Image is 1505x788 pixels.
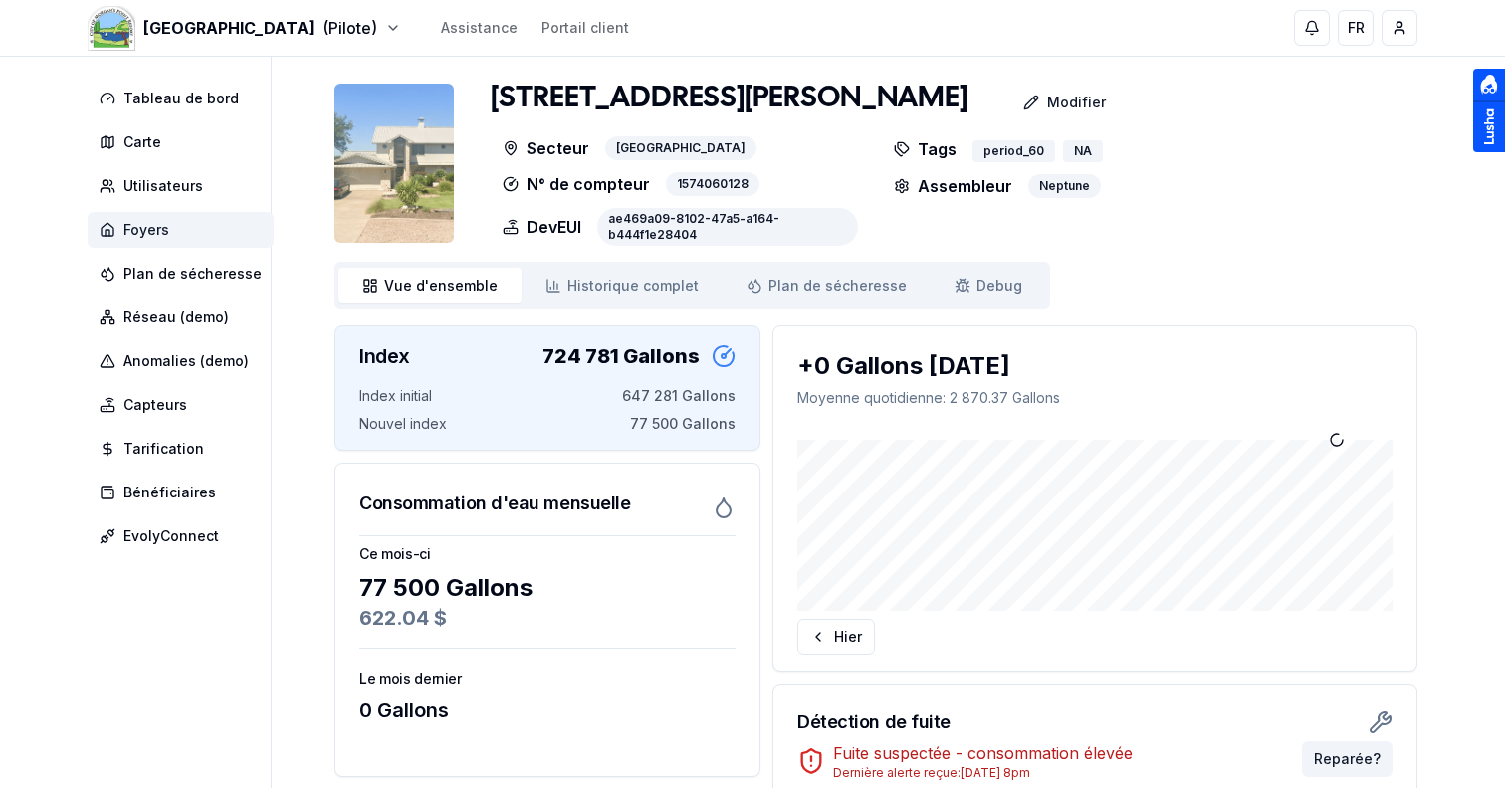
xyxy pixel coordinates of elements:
[123,439,204,459] span: Tarification
[88,256,282,292] a: Plan de sécheresse
[522,268,723,303] a: Historique complet
[88,431,282,467] a: Tarification
[88,387,282,423] a: Capteurs
[123,483,216,502] span: Bénéficiaires
[541,18,629,38] a: Portail client
[833,743,1133,763] span: Fuite suspectée - consommation élevée
[88,212,282,248] a: Foyers
[597,208,858,246] div: ae469a09-8102-47a5-a164-b444f1e28404
[384,276,498,295] span: Vue d'ensemble
[503,136,589,160] p: Secteur
[605,136,756,160] div: [GEOGRAPHIC_DATA]
[88,4,135,52] img: Morgan's Point Resort Logo
[542,342,700,370] div: 724 781 Gallons
[768,276,907,295] span: Plan de sécheresse
[1338,10,1374,46] button: FR
[1348,18,1365,38] span: FR
[359,490,630,517] h3: Consommation d'eau mensuelle
[797,708,951,736] h3: Détection de fuite
[359,572,736,604] div: 77 500 Gallons
[88,299,282,335] a: Réseau (demo)
[441,18,518,38] a: Assistance
[976,276,1022,295] span: Debug
[967,83,1122,122] a: Modifier
[622,386,736,406] span: 647 281 Gallons
[123,220,169,240] span: Foyers
[931,268,1046,303] a: Debug
[567,276,699,295] span: Historique complet
[88,81,282,116] a: Tableau de bord
[88,475,282,510] a: Bénéficiaires
[797,350,1393,382] div: +0 Gallons [DATE]
[123,307,229,327] span: Réseau (demo)
[88,16,401,40] button: [GEOGRAPHIC_DATA](Pilote)
[123,132,161,152] span: Carte
[1302,741,1393,777] button: Reparée?
[503,172,650,196] p: N° de compteur
[123,89,239,108] span: Tableau de bord
[503,208,581,246] p: DevEUI
[1047,93,1106,112] p: Modifier
[359,386,432,406] span: Index initial
[143,16,315,40] span: [GEOGRAPHIC_DATA]
[334,84,454,243] img: unit Image
[123,526,219,546] span: EvolyConnect
[359,342,410,370] h3: Index
[359,696,736,724] div: 0 Gallons
[1063,140,1103,162] div: NA
[359,604,736,632] div: 622.04 $
[88,168,282,204] a: Utilisateurs
[123,395,187,415] span: Capteurs
[123,176,203,196] span: Utilisateurs
[972,140,1055,162] div: period_60
[88,518,282,554] a: EvolyConnect
[630,414,736,434] span: 77 500 Gallons
[359,414,447,434] span: Nouvel index
[491,81,967,116] h1: [STREET_ADDRESS][PERSON_NAME]
[723,268,931,303] a: Plan de sécheresse
[797,388,1393,408] p: Moyenne quotidienne : 2 870.37 Gallons
[88,124,282,160] a: Carte
[88,343,282,379] a: Anomalies (demo)
[894,174,1012,198] p: Assembleur
[833,765,1133,781] div: Dernière alerte reçue : [DATE] 8pm
[1028,174,1101,198] div: Neptune
[359,669,736,689] h3: Le mois dernier
[359,544,736,564] h3: Ce mois-ci
[338,268,522,303] a: Vue d'ensemble
[322,16,377,40] span: (Pilote)
[894,136,957,162] p: Tags
[666,172,759,196] div: 1574060128
[123,351,249,371] span: Anomalies (demo)
[797,619,875,655] button: Hier
[123,264,262,284] span: Plan de sécheresse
